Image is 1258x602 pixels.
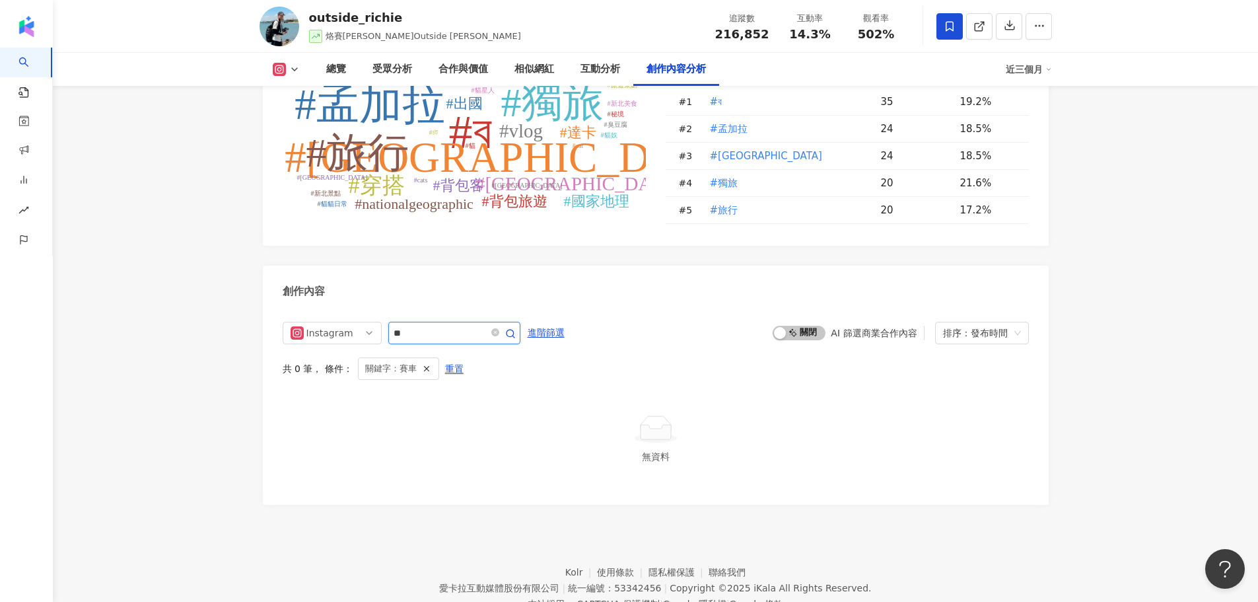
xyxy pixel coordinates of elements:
td: 18.5% [950,143,1029,170]
a: 隱私權保護 [648,567,709,578]
tspan: #穿搭 [348,173,404,198]
span: #ব [710,94,722,109]
iframe: Help Scout Beacon - Open [1205,549,1245,589]
button: 重置 [444,358,464,379]
td: 18.5% [950,116,1029,143]
button: #ব [709,89,723,115]
tspan: #[GEOGRAPHIC_DATA] [475,173,680,194]
div: 20 [881,203,950,217]
span: #[GEOGRAPHIC_DATA] [710,149,822,163]
span: #獨旅 [710,176,738,190]
div: 24 [881,149,950,163]
td: #獨旅 [699,170,870,197]
tspan: #[GEOGRAPHIC_DATA] [285,133,744,181]
div: 19.2% [960,94,1016,109]
tspan: #[GEOGRAPHIC_DATA] [491,182,562,189]
div: 創作內容 [283,284,325,299]
div: 近三個月 [1006,59,1052,80]
tspan: #出國 [446,95,482,112]
div: 排序：發布時間 [943,322,1009,344]
div: Instagram [306,322,349,344]
div: # 2 [679,122,699,136]
div: 觀看率 [851,12,901,25]
div: 18.5% [960,122,1016,136]
span: #旅行 [710,203,738,217]
span: rise [18,197,29,227]
span: 14.3% [789,28,830,41]
tspan: #vlog [499,120,542,141]
div: 統一編號：53342456 [568,583,661,593]
a: 聯絡我們 [709,567,746,578]
div: # 4 [679,176,699,190]
tspan: #cat [572,142,583,149]
tspan: #nationalgeographic [355,196,473,212]
button: #旅行 [709,197,739,223]
tspan: #新北景點 [310,190,340,197]
tspan: #貓奴 [600,132,617,139]
span: close-circle [491,328,499,336]
tspan: #國家地理 [563,193,629,209]
div: 互動率 [785,12,835,25]
button: #獨旅 [709,170,739,196]
div: 20 [881,176,950,190]
div: # 3 [679,149,699,163]
tspan: #[GEOGRAPHIC_DATA] [297,174,367,181]
img: logo icon [16,16,37,37]
td: #旅行 [699,197,870,224]
div: 創作內容分析 [646,61,706,77]
tspan: #秘境 [607,110,623,118]
a: Kolr [565,567,597,578]
div: Copyright © 2025 All Rights Reserved. [670,583,871,593]
span: close-circle [491,326,499,339]
td: 19.2% [950,89,1029,116]
span: 烙賽[PERSON_NAME]Outside [PERSON_NAME] [326,31,521,41]
span: 關鍵字：賽車 [365,361,417,376]
td: #孟加拉 [699,116,870,143]
tspan: #背包客 [433,177,483,194]
div: 互動分析 [580,61,620,77]
div: 相似網紅 [514,61,554,77]
button: #孟加拉 [709,116,749,142]
div: 18.5% [960,149,1016,163]
a: search [18,48,45,99]
span: 進階篩選 [528,322,565,344]
div: 合作與價值 [438,61,488,77]
span: 216,852 [715,27,769,41]
button: #[GEOGRAPHIC_DATA] [709,143,823,169]
tspan: #達卡 [559,124,596,141]
div: 35 [881,94,950,109]
a: 使用條款 [597,567,648,578]
tspan: #孟加拉 [295,81,445,128]
tspan: #চট [429,129,438,136]
tspan: #貓貓日常 [317,200,347,207]
div: 受眾分析 [372,61,412,77]
div: 無資料 [288,449,1024,464]
span: | [664,583,667,593]
img: KOL Avatar [260,7,299,46]
tspan: #背包旅遊 [481,193,547,209]
span: 502% [858,28,895,41]
tspan: #獨旅 [501,80,603,125]
div: 總覽 [326,61,346,77]
tspan: #ব [448,106,491,159]
span: 重置 [445,359,464,380]
tspan: #貓 [465,142,475,149]
tspan: #臭豆腐 [604,121,627,128]
tspan: #cats [413,176,427,184]
tspan: #貓星人 [471,87,494,94]
td: 17.2% [950,197,1029,224]
div: 愛卡拉互動媒體股份有限公司 [439,583,559,593]
span: | [562,583,565,593]
span: #孟加拉 [710,122,748,136]
div: 17.2% [960,203,1016,217]
div: 21.6% [960,176,1016,190]
div: outside_richie [309,9,521,26]
div: # 5 [679,203,699,217]
tspan: #新北美食 [607,100,637,107]
div: 追蹤數 [715,12,769,25]
div: AI 篩選商業合作內容 [831,328,917,338]
td: #ব [699,89,870,116]
tspan: #旅行 [306,130,408,175]
a: iKala [753,583,776,593]
div: # 1 [679,94,699,109]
